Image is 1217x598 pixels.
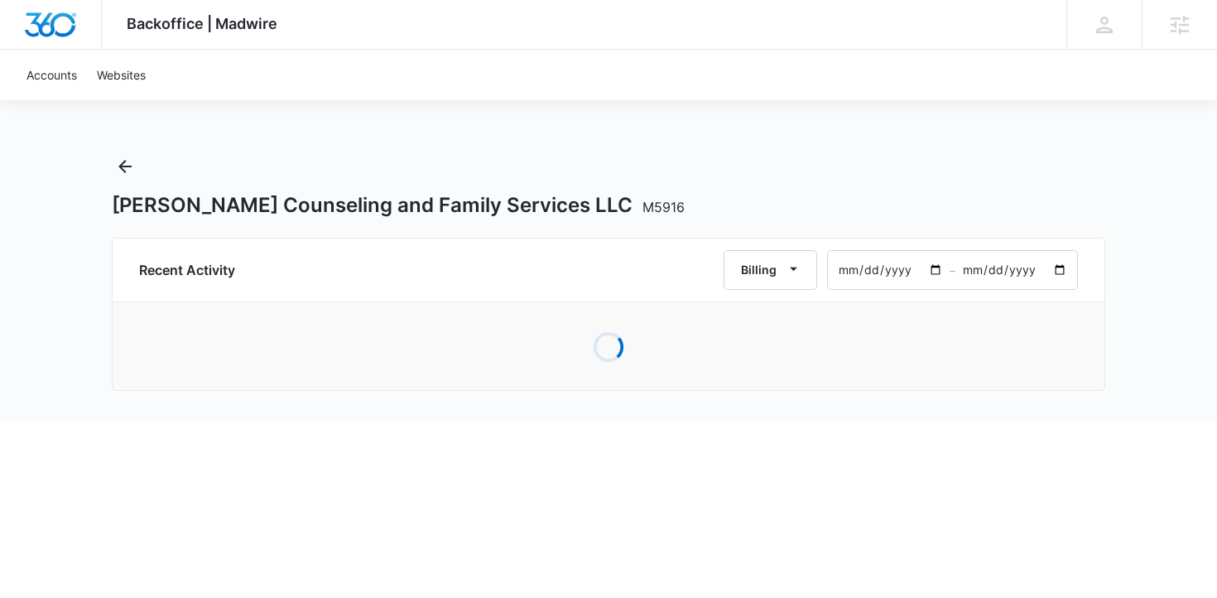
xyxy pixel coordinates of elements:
span: Backoffice | Madwire [127,15,277,32]
a: Websites [87,50,156,100]
button: Billing [724,250,817,290]
a: Accounts [17,50,87,100]
span: M5916 [642,199,685,215]
button: Back [112,153,138,180]
h1: [PERSON_NAME] Counseling and Family Services LLC [112,193,685,218]
span: – [950,262,955,279]
h6: Recent Activity [139,260,235,280]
